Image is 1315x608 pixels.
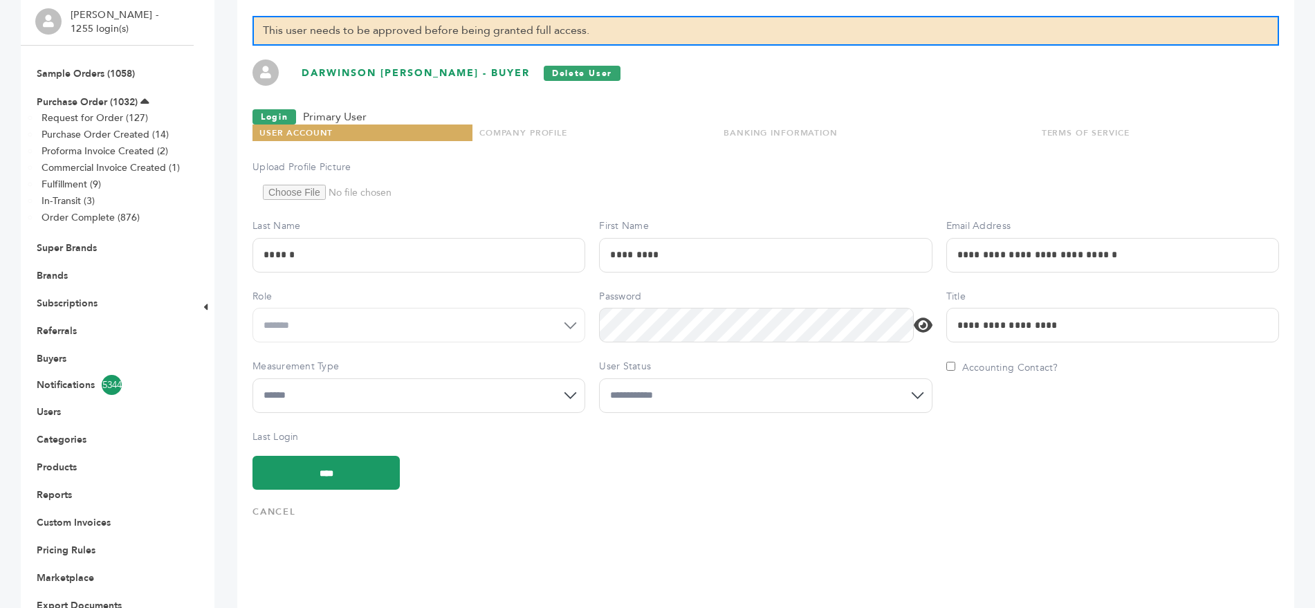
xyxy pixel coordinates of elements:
[37,405,61,418] a: Users
[37,433,86,446] a: Categories
[252,290,585,304] label: Role
[37,67,135,80] a: Sample Orders (1058)
[946,362,955,371] input: Accounting Contact?
[259,127,333,138] a: USER ACCOUNT
[37,571,94,584] a: Marketplace
[102,375,122,395] span: 5344
[252,109,296,125] a: Login
[71,8,162,35] li: [PERSON_NAME] - 1255 login(s)
[599,360,932,374] label: User Status
[42,211,140,224] a: Order Complete (876)
[37,241,97,255] a: Super Brands
[37,375,178,395] a: Notifications5344
[37,297,98,310] a: Subscriptions
[37,352,66,365] a: Buyers
[599,219,932,233] label: First Name
[479,127,567,138] a: COMPANY PROFILE
[544,66,620,81] a: Delete User
[252,360,585,374] label: Measurement Type
[37,544,95,557] a: Pricing Rules
[252,59,279,86] img: profile.png
[37,324,77,338] a: Referrals
[946,219,1279,233] label: Email Address
[599,290,932,304] label: Password
[37,461,77,474] a: Products
[42,194,95,208] a: In-Transit (3)
[37,488,72,501] a: Reports
[42,178,101,191] a: Fulfillment (9)
[42,161,180,174] a: Commercial Invoice Created (1)
[724,127,837,138] a: BANKING INFORMATION
[37,269,68,282] a: Brands
[37,516,111,529] a: Custom Invoices
[252,219,585,233] label: Last Name
[263,23,589,38] span: This user needs to be approved before being granted full access.
[42,145,168,158] a: Proforma Invoice Created (2)
[42,111,148,125] a: Request for Order (127)
[42,128,169,141] a: Purchase Order Created (14)
[946,290,1279,304] label: Title
[252,160,585,174] label: Upload Profile Picture
[35,8,62,35] img: profile.png
[37,95,138,109] a: Purchase Order (1032)
[946,361,1058,374] label: Accounting Contact?
[252,506,296,518] a: Cancel
[252,430,585,444] label: Last Login
[1042,127,1130,138] a: TERMS OF SERVICE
